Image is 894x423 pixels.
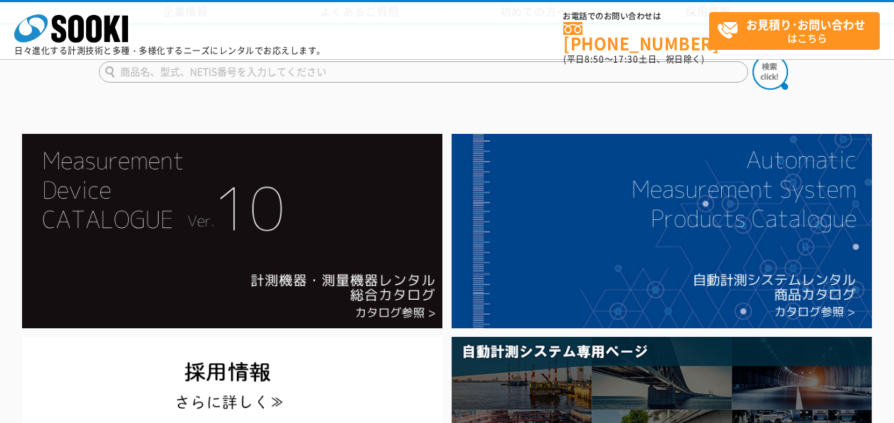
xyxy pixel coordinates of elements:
img: Catalog Ver10 [22,134,442,328]
span: はこちら [717,13,879,48]
span: お電話でのお問い合わせは [563,12,709,21]
strong: お見積り･お問い合わせ [746,16,866,33]
a: [PHONE_NUMBER] [563,22,709,51]
img: btn_search.png [752,54,788,90]
span: (平日 ～ 土日、祝日除く) [563,53,704,66]
img: 自動計測システムカタログ [452,134,872,328]
span: 17:30 [613,53,639,66]
p: 日々進化する計測技術と多種・多様化するニーズにレンタルでお応えします。 [14,46,326,55]
span: 8:50 [585,53,605,66]
input: 商品名、型式、NETIS番号を入力してください [99,61,748,83]
a: お見積り･お問い合わせはこちら [709,12,880,50]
